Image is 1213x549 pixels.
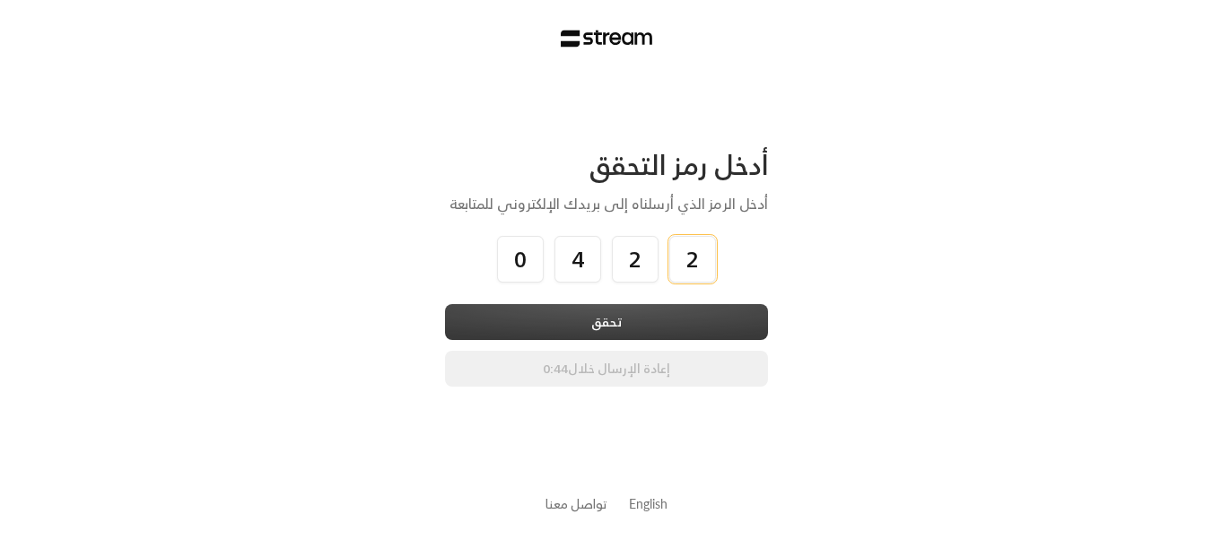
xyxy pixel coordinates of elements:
a: English [629,487,668,520]
a: تواصل معنا [545,492,607,515]
button: تواصل معنا [545,494,607,513]
div: أدخل الرمز الذي أرسلناه إلى بريدك الإلكتروني للمتابعة [445,193,768,214]
button: تحقق [445,304,768,340]
img: Stream Logo [561,30,653,48]
div: أدخل رمز التحقق [445,148,768,182]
